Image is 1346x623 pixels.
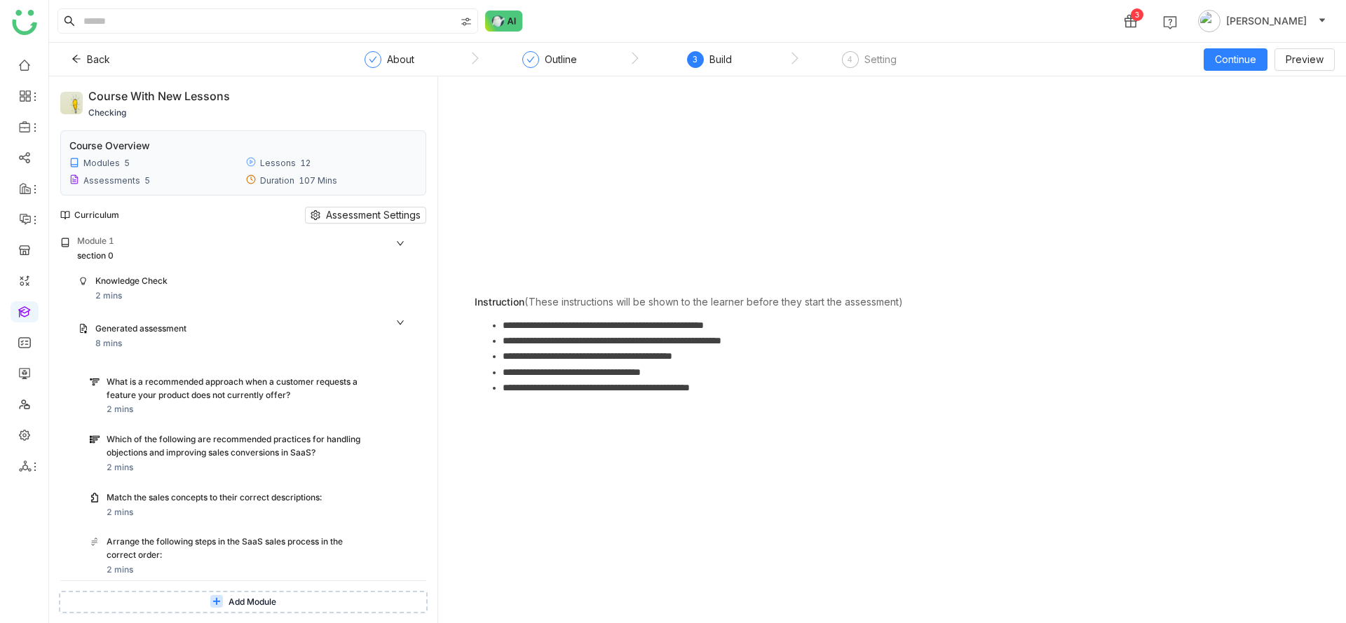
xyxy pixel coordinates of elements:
[461,16,472,27] img: search-type.svg
[107,563,133,577] div: 2 mins
[107,376,372,402] div: What is a recommended approach when a customer requests a feature your product does not currently...
[60,210,119,220] div: Curriculum
[305,207,426,224] button: Assessment Settings
[300,158,311,168] div: 12
[90,434,100,444] img: multiple_choice.svg
[59,591,428,613] button: Add Module
[88,106,398,119] div: checking
[842,51,897,76] div: 4Setting
[1286,52,1324,67] span: Preview
[229,596,276,609] span: Add Module
[12,10,37,35] img: logo
[83,158,120,168] div: Modules
[90,493,100,502] img: matching_card.svg
[709,51,732,68] div: Build
[77,249,375,263] div: section 0
[545,51,577,68] div: Outline
[107,433,372,460] div: Which of the following are recommended practices for handling objections and improving sales conv...
[95,337,122,350] div: 8 mins
[485,11,523,32] img: ask-buddy-normal.svg
[687,51,732,76] div: 3Build
[693,54,698,64] span: 3
[88,88,398,106] div: Course with new lessons
[90,537,100,547] img: ordering_card.svg
[1198,10,1221,32] img: avatar
[299,175,337,186] div: 107 Mins
[87,52,110,67] span: Back
[848,54,852,64] span: 4
[522,51,577,76] div: Outline
[387,51,414,68] div: About
[1226,13,1307,29] span: [PERSON_NAME]
[60,48,121,71] button: Back
[107,506,133,519] div: 2 mins
[79,324,88,334] img: assessment.svg
[463,292,914,312] div: Instruction
[107,535,372,562] div: Arrange the following steps in the SaaS sales process in the correct order:
[124,158,130,168] div: 5
[95,275,370,288] div: Knowledge Check
[326,207,421,223] span: Assessment Settings
[1274,48,1335,71] button: Preview
[144,175,150,186] div: 5
[107,491,372,505] div: Match the sales concepts to their correct descriptions:
[260,158,296,168] div: Lessons
[107,461,133,474] div: 2 mins
[1131,8,1143,21] div: 3
[69,139,150,151] div: Course Overview
[77,235,114,248] div: Module 1
[60,235,416,264] div: Module 1section 0
[1215,52,1256,67] span: Continue
[79,276,88,286] img: knowledge_check.svg
[95,322,370,336] div: Generated assessment
[1204,48,1267,71] button: Continue
[90,377,100,387] img: single_choice.svg
[1163,15,1177,29] img: help.svg
[365,51,414,76] div: About
[83,175,140,186] div: Assessments
[524,296,903,308] span: (These instructions will be shown to the learner before they start the assessment)
[864,51,897,68] div: Setting
[260,175,294,186] div: Duration
[1195,10,1329,32] button: [PERSON_NAME]
[70,314,416,359] div: Generated assessment8 mins
[95,289,122,303] div: 2 mins
[107,403,133,416] div: 2 mins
